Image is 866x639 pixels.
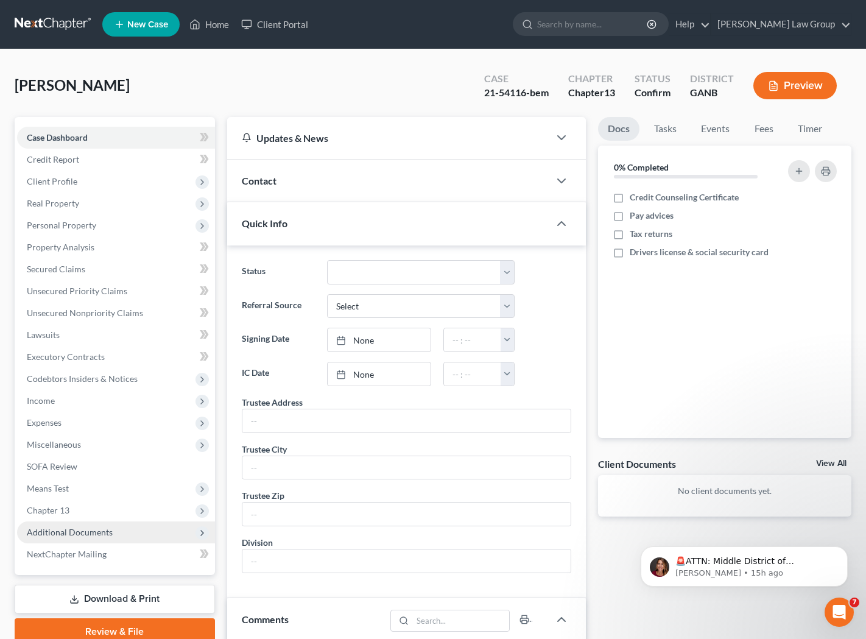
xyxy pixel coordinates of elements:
[17,302,215,324] a: Unsecured Nonpriority Claims
[644,117,686,141] a: Tasks
[328,362,431,386] a: None
[27,461,77,471] span: SOFA Review
[236,328,321,352] label: Signing Date
[242,503,571,526] input: --
[328,328,431,351] a: None
[17,456,215,478] a: SOFA Review
[484,86,549,100] div: 21-54116-bem
[27,439,81,450] span: Miscellaneous
[242,536,273,549] div: Division
[614,162,669,172] strong: 0% Completed
[242,443,287,456] div: Trustee City
[744,117,783,141] a: Fees
[236,260,321,284] label: Status
[235,13,314,35] a: Client Portal
[825,598,854,627] iframe: Intercom live chat
[622,521,866,606] iframe: Intercom notifications message
[27,417,62,428] span: Expenses
[183,13,235,35] a: Home
[484,72,549,86] div: Case
[242,132,535,144] div: Updates & News
[27,483,69,493] span: Means Test
[691,117,739,141] a: Events
[17,346,215,368] a: Executory Contracts
[413,610,510,631] input: Search...
[598,117,639,141] a: Docs
[604,86,615,98] span: 13
[17,543,215,565] a: NextChapter Mailing
[27,549,107,559] span: NextChapter Mailing
[27,330,60,340] span: Lawsuits
[236,362,321,386] label: IC Date
[17,149,215,171] a: Credit Report
[15,76,130,94] span: [PERSON_NAME]
[690,72,734,86] div: District
[630,191,739,203] span: Credit Counseling Certificate
[608,485,842,497] p: No client documents yet.
[537,13,649,35] input: Search by name...
[690,86,734,100] div: GANB
[444,362,501,386] input: -- : --
[27,154,79,164] span: Credit Report
[635,86,671,100] div: Confirm
[127,20,168,29] span: New Case
[27,373,138,384] span: Codebtors Insiders & Notices
[17,280,215,302] a: Unsecured Priority Claims
[27,527,113,537] span: Additional Documents
[27,308,143,318] span: Unsecured Nonpriority Claims
[630,246,769,258] span: Drivers license & social security card
[598,457,676,470] div: Client Documents
[711,13,851,35] a: [PERSON_NAME] Law Group
[15,585,215,613] a: Download & Print
[27,198,79,208] span: Real Property
[635,72,671,86] div: Status
[568,72,615,86] div: Chapter
[27,220,96,230] span: Personal Property
[242,613,289,625] span: Comments
[17,236,215,258] a: Property Analysis
[27,505,69,515] span: Chapter 13
[236,294,321,319] label: Referral Source
[242,217,287,229] span: Quick Info
[27,351,105,362] span: Executory Contracts
[242,456,571,479] input: --
[242,409,571,432] input: --
[242,489,284,502] div: Trustee Zip
[753,72,837,99] button: Preview
[27,132,88,143] span: Case Dashboard
[27,264,85,274] span: Secured Claims
[630,228,672,240] span: Tax returns
[17,324,215,346] a: Lawsuits
[630,210,674,222] span: Pay advices
[444,328,501,351] input: -- : --
[242,175,276,186] span: Contact
[27,176,77,186] span: Client Profile
[568,86,615,100] div: Chapter
[816,459,847,468] a: View All
[669,13,710,35] a: Help
[17,127,215,149] a: Case Dashboard
[17,258,215,280] a: Secured Claims
[850,598,859,607] span: 7
[27,395,55,406] span: Income
[788,117,832,141] a: Timer
[242,396,303,409] div: Trustee Address
[242,549,571,573] input: --
[27,286,127,296] span: Unsecured Priority Claims
[27,242,94,252] span: Property Analysis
